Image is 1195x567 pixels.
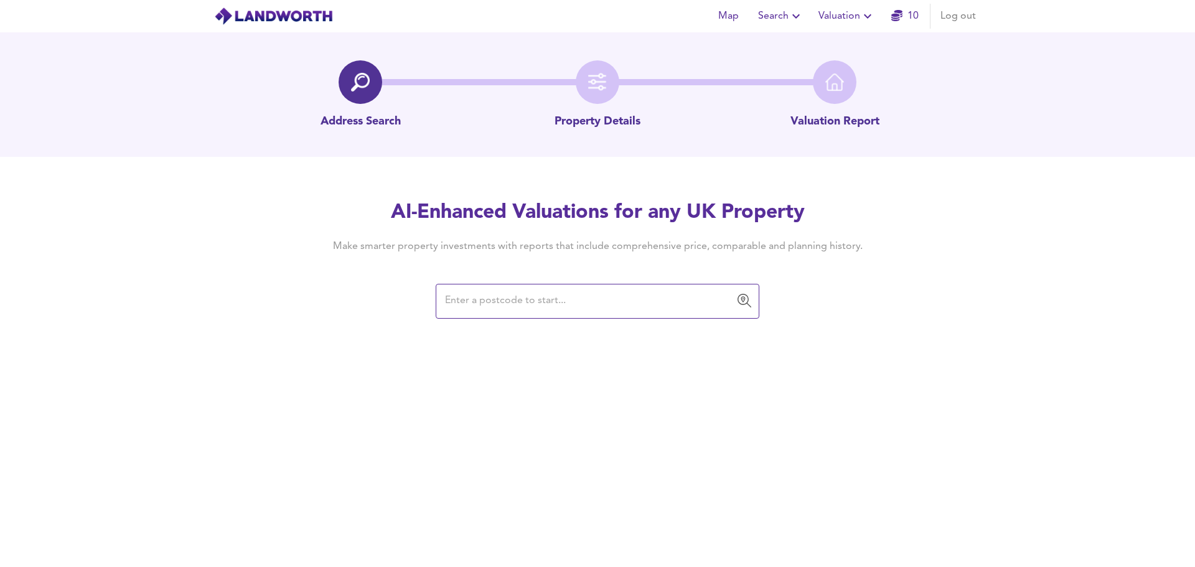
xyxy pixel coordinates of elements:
[935,4,981,29] button: Log out
[314,199,881,227] h2: AI-Enhanced Valuations for any UK Property
[214,7,333,26] img: logo
[885,4,925,29] button: 10
[758,7,804,25] span: Search
[891,7,919,25] a: 10
[753,4,808,29] button: Search
[825,73,844,91] img: home-icon
[321,114,401,130] p: Address Search
[314,240,881,253] h4: Make smarter property investments with reports that include comprehensive price, comparable and p...
[813,4,880,29] button: Valuation
[351,73,370,91] img: search-icon
[441,289,735,313] input: Enter a postcode to start...
[555,114,640,130] p: Property Details
[713,7,743,25] span: Map
[940,7,976,25] span: Log out
[708,4,748,29] button: Map
[818,7,875,25] span: Valuation
[588,73,607,91] img: filter-icon
[790,114,879,130] p: Valuation Report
